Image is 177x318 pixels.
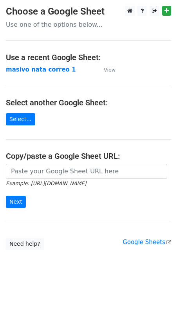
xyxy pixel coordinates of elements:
h4: Select another Google Sheet: [6,98,171,107]
input: Next [6,196,26,208]
h4: Copy/paste a Google Sheet URL: [6,151,171,161]
small: View [104,67,116,73]
small: Example: [URL][DOMAIN_NAME] [6,180,86,186]
a: Select... [6,113,35,125]
input: Paste your Google Sheet URL here [6,164,167,179]
h3: Choose a Google Sheet [6,6,171,17]
a: Need help? [6,238,44,250]
a: Google Sheets [123,239,171,246]
p: Use one of the options below... [6,20,171,29]
a: View [96,66,116,73]
a: masivo nata correo 1 [6,66,76,73]
h4: Use a recent Google Sheet: [6,53,171,62]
